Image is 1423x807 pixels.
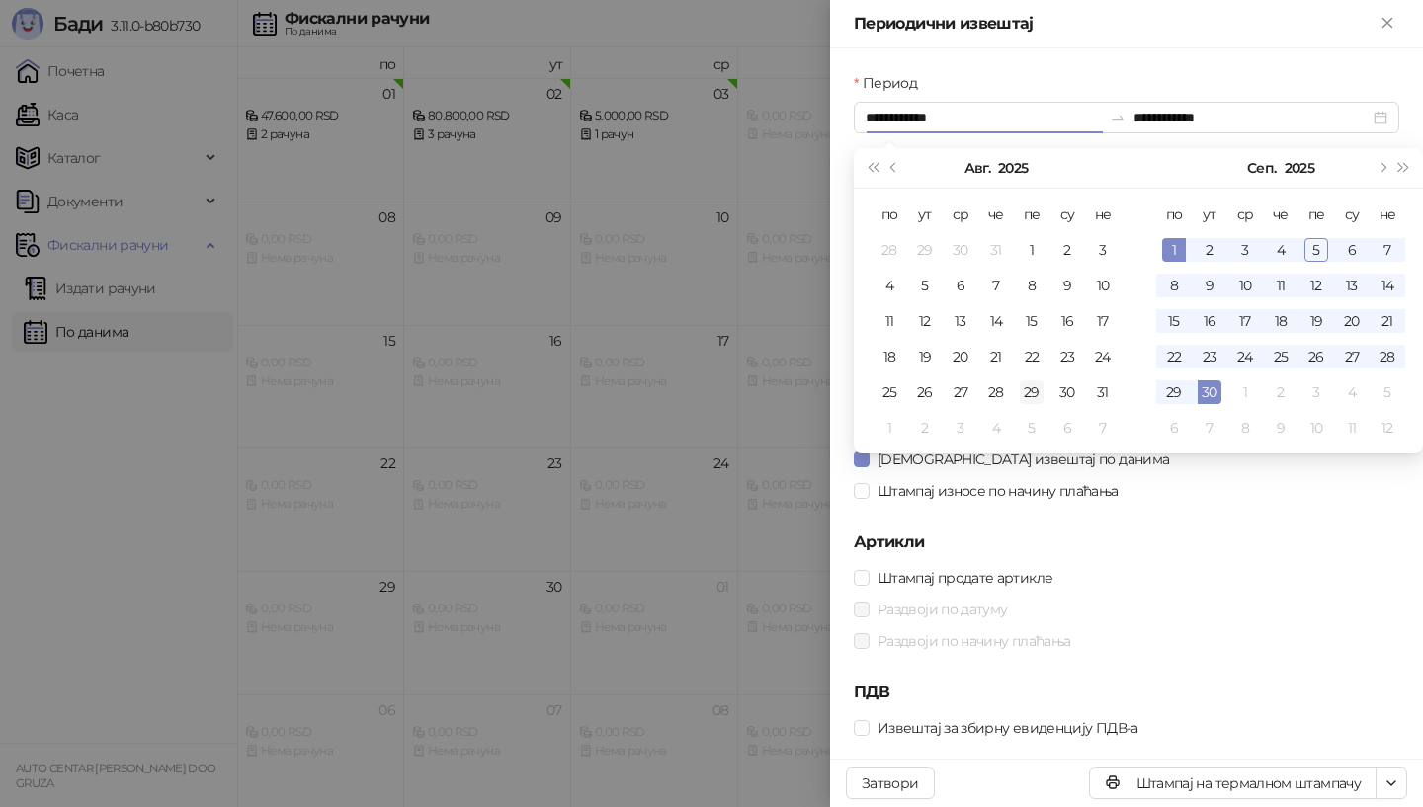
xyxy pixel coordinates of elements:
div: 28 [878,238,901,262]
td: 2025-09-09 [1192,268,1227,303]
td: 2025-09-14 [1370,268,1405,303]
div: 4 [1269,238,1293,262]
div: 8 [1233,416,1257,440]
div: 1 [1020,238,1044,262]
td: 2025-10-07 [1192,410,1227,445]
div: 20 [949,345,972,368]
div: 11 [1269,274,1293,297]
td: 2025-07-28 [872,232,907,268]
button: Изабери месец [1247,148,1276,188]
td: 2025-09-04 [978,410,1014,445]
div: 5 [1020,416,1044,440]
div: 5 [1376,380,1399,404]
div: 18 [1269,309,1293,333]
td: 2025-10-05 [1370,374,1405,410]
div: 6 [949,274,972,297]
div: 8 [1020,274,1044,297]
td: 2025-08-15 [1014,303,1049,339]
td: 2025-08-17 [1085,303,1121,339]
th: по [872,197,907,232]
th: пе [1298,197,1334,232]
td: 2025-08-07 [978,268,1014,303]
div: 3 [1304,380,1328,404]
div: 1 [1162,238,1186,262]
button: Затвори [846,767,935,799]
div: 9 [1055,274,1079,297]
td: 2025-09-15 [1156,303,1192,339]
div: 12 [913,309,937,333]
button: Претходни месец (PageUp) [883,148,905,188]
td: 2025-08-02 [1049,232,1085,268]
div: 7 [1091,416,1115,440]
button: Изабери годину [998,148,1028,188]
td: 2025-08-22 [1014,339,1049,374]
div: 6 [1055,416,1079,440]
div: 16 [1055,309,1079,333]
div: 27 [949,380,972,404]
div: 10 [1233,274,1257,297]
div: 7 [1376,238,1399,262]
td: 2025-09-06 [1049,410,1085,445]
div: 29 [1020,380,1044,404]
td: 2025-08-01 [1014,232,1049,268]
div: 19 [1304,309,1328,333]
td: 2025-09-18 [1263,303,1298,339]
td: 2025-09-06 [1334,232,1370,268]
td: 2025-09-03 [1227,232,1263,268]
div: 15 [1020,309,1044,333]
th: че [978,197,1014,232]
td: 2025-08-20 [943,339,978,374]
div: 27 [1340,345,1364,368]
td: 2025-09-22 [1156,339,1192,374]
td: 2025-10-10 [1298,410,1334,445]
div: 20 [1340,309,1364,333]
td: 2025-08-04 [872,268,907,303]
div: 14 [984,309,1008,333]
th: ср [1227,197,1263,232]
td: 2025-09-12 [1298,268,1334,303]
td: 2025-10-03 [1298,374,1334,410]
div: 2 [1269,380,1293,404]
td: 2025-09-07 [1085,410,1121,445]
div: 13 [949,309,972,333]
div: 5 [1304,238,1328,262]
div: 21 [1376,309,1399,333]
span: Штампај продате артикле [870,567,1060,589]
div: 10 [1091,274,1115,297]
th: не [1370,197,1405,232]
button: Следећа година (Control + right) [1393,148,1415,188]
td: 2025-08-26 [907,374,943,410]
td: 2025-09-10 [1227,268,1263,303]
td: 2025-08-31 [1085,374,1121,410]
td: 2025-09-25 [1263,339,1298,374]
div: 31 [984,238,1008,262]
td: 2025-08-25 [872,374,907,410]
div: 13 [1340,274,1364,297]
td: 2025-08-19 [907,339,943,374]
div: 30 [949,238,972,262]
td: 2025-10-06 [1156,410,1192,445]
td: 2025-09-11 [1263,268,1298,303]
span: to [1110,110,1126,125]
td: 2025-08-11 [872,303,907,339]
td: 2025-09-08 [1156,268,1192,303]
span: Раздвоји по начину плаћања [870,630,1078,652]
td: 2025-09-20 [1334,303,1370,339]
td: 2025-08-16 [1049,303,1085,339]
td: 2025-07-31 [978,232,1014,268]
th: пе [1014,197,1049,232]
div: 7 [1198,416,1221,440]
input: Период [866,107,1102,128]
div: Периодични извештај [854,12,1376,36]
div: 25 [1269,345,1293,368]
div: 11 [1340,416,1364,440]
td: 2025-08-12 [907,303,943,339]
div: 1 [1233,380,1257,404]
td: 2025-10-08 [1227,410,1263,445]
div: 3 [1233,238,1257,262]
th: ут [1192,197,1227,232]
td: 2025-08-27 [943,374,978,410]
div: 30 [1198,380,1221,404]
div: 8 [1162,274,1186,297]
div: 23 [1055,345,1079,368]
